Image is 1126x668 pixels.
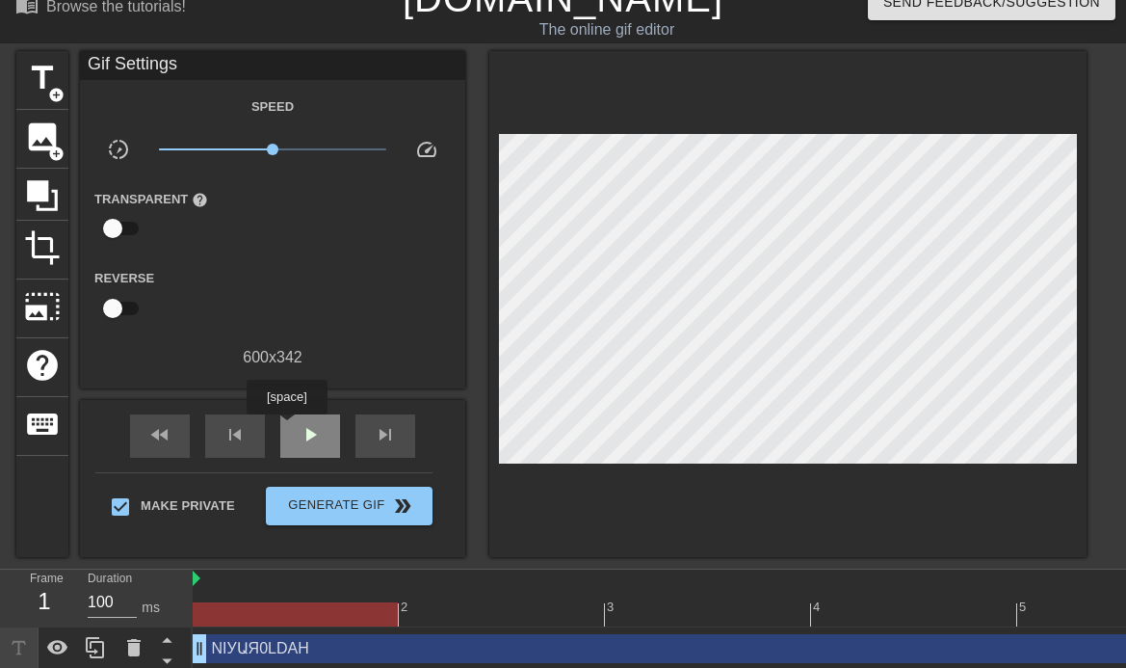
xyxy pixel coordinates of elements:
div: 5 [1019,598,1030,617]
div: 2 [401,598,411,617]
span: title [24,60,61,96]
div: 600 x 342 [80,346,465,369]
span: add_circle [48,87,65,103]
span: crop [24,229,61,266]
span: image [24,119,61,155]
span: skip_next [374,423,397,446]
label: Transparent [94,190,208,209]
label: Speed [251,97,294,117]
span: help [192,192,208,208]
span: drag_handle [190,639,209,658]
span: double_arrow [391,494,414,518]
span: speed [415,138,438,161]
div: The online gif editor [385,18,829,41]
span: play_arrow [299,423,322,446]
span: keyboard [24,406,61,442]
button: Generate Gif [266,487,432,525]
span: add_circle [48,146,65,162]
div: 3 [607,598,617,617]
div: ms [142,598,160,618]
span: Make Private [141,496,235,516]
span: Generate Gif [274,494,425,518]
span: photo_size_select_large [24,288,61,325]
div: Gif Settings [80,51,465,80]
span: skip_previous [223,423,247,446]
label: Reverse [94,269,154,288]
span: fast_rewind [148,423,171,446]
div: Frame [15,570,73,626]
label: Duration [88,573,132,584]
div: 1 [30,584,59,619]
span: help [24,347,61,384]
span: slow_motion_video [107,138,130,161]
div: 4 [813,598,824,617]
